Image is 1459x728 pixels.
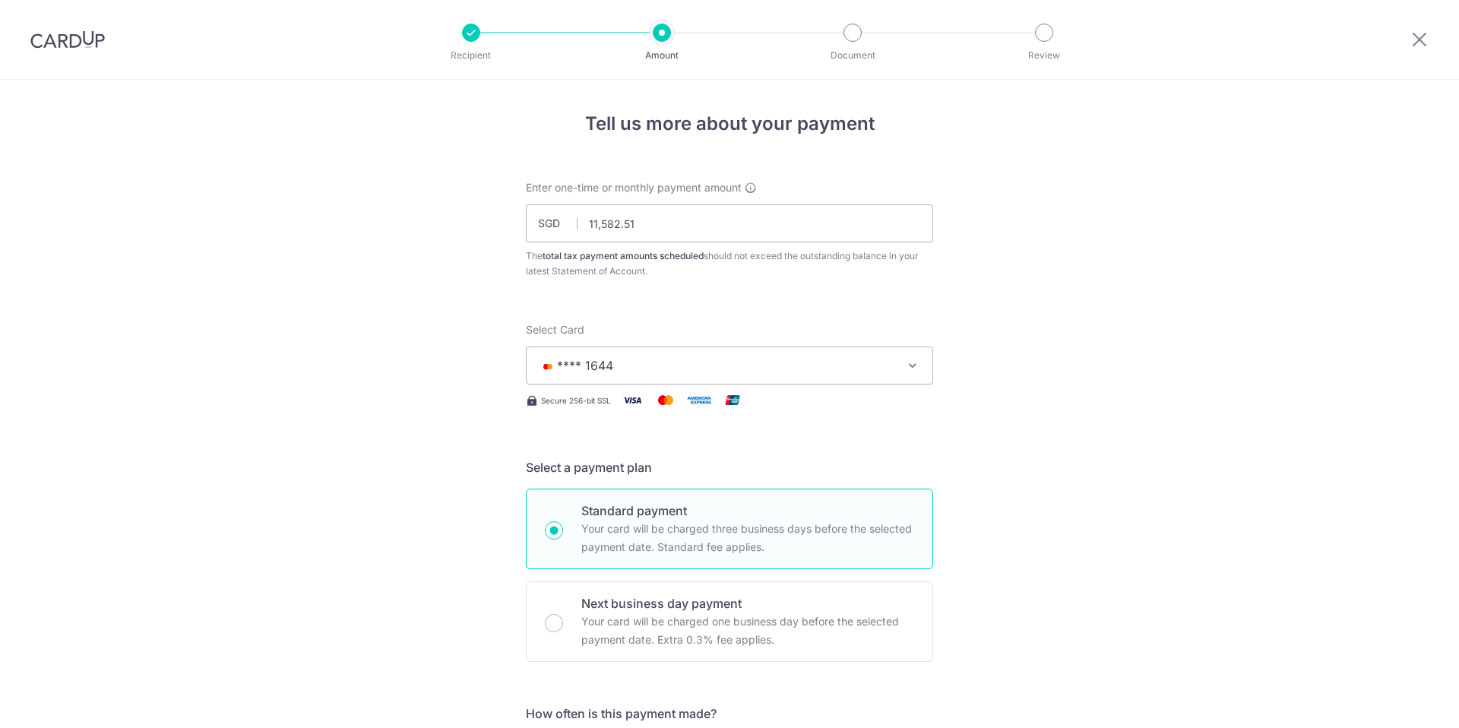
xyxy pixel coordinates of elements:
h4: Tell us more about your payment [526,110,933,138]
p: Recipient [415,48,527,63]
img: Mastercard [650,391,681,410]
p: Standard payment [581,502,914,520]
p: Next business day payment [581,594,914,612]
img: American Express [684,391,714,410]
p: Document [796,48,909,63]
p: Amount [606,48,718,63]
img: Union Pay [717,391,748,410]
iframe: Opens a widget where you can find more information [1361,682,1444,720]
p: Review [988,48,1100,63]
div: The should not exceed the outstanding balance in your latest Statement of Account. [526,248,933,279]
input: 0.00 [526,204,933,242]
span: translation missing: en.payables.payment_networks.credit_card.summary.labels.select_card [526,323,584,336]
img: Visa [617,391,647,410]
span: Enter one-time or monthly payment amount [526,180,742,195]
img: CardUp [30,30,105,49]
span: Secure 256-bit SSL [541,394,611,407]
p: Your card will be charged one business day before the selected payment date. Extra 0.3% fee applies. [581,612,914,649]
p: Your card will be charged three business days before the selected payment date. Standard fee appl... [581,520,914,556]
img: MASTERCARD [539,361,557,372]
b: total tax payment amounts scheduled [543,250,704,261]
h5: Select a payment plan [526,458,933,476]
h5: How often is this payment made? [526,704,933,723]
span: SGD [538,216,578,231]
